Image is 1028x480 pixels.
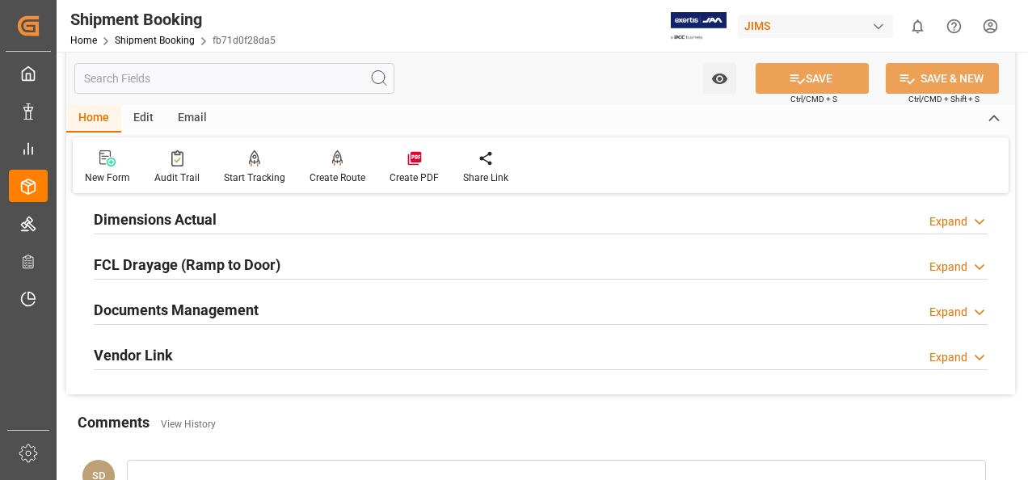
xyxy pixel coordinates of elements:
h2: FCL Drayage (Ramp to Door) [94,254,280,276]
h2: Dimensions Actual [94,208,217,230]
h2: Comments [78,411,150,433]
img: Exertis%20JAM%20-%20Email%20Logo.jpg_1722504956.jpg [671,12,727,40]
input: Search Fields [74,63,394,94]
div: Expand [929,259,967,276]
div: Audit Trail [154,171,200,185]
div: JIMS [738,15,893,38]
button: Help Center [936,8,972,44]
div: New Form [85,171,130,185]
button: open menu [703,63,736,94]
span: Ctrl/CMD + S [790,93,837,105]
div: Home [66,105,121,133]
div: Expand [929,349,967,366]
div: Start Tracking [224,171,285,185]
div: Share Link [463,171,508,185]
button: SAVE [756,63,869,94]
div: Expand [929,213,967,230]
div: Expand [929,304,967,321]
div: Create PDF [390,171,439,185]
button: JIMS [738,11,899,41]
a: View History [161,419,216,430]
h2: Documents Management [94,299,259,321]
button: show 0 new notifications [899,8,936,44]
a: Shipment Booking [115,35,195,46]
div: Email [166,105,219,133]
button: SAVE & NEW [886,63,999,94]
h2: Vendor Link [94,344,173,366]
div: Create Route [310,171,365,185]
div: Shipment Booking [70,7,276,32]
div: Edit [121,105,166,133]
span: Ctrl/CMD + Shift + S [908,93,980,105]
a: Home [70,35,97,46]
